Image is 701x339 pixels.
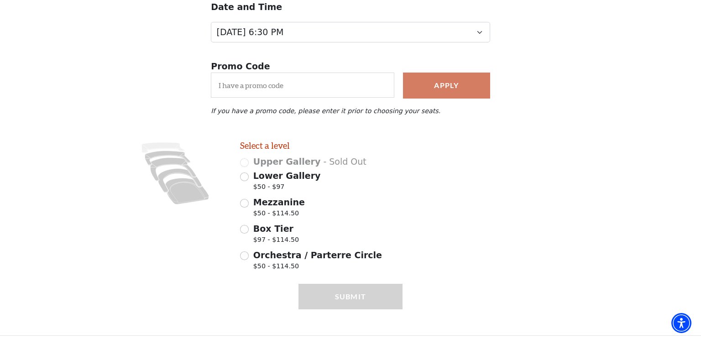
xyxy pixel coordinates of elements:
span: $50 - $114.50 [253,261,382,274]
span: Orchestra / Parterre Circle [253,250,382,260]
div: Accessibility Menu [671,313,691,333]
span: $50 - $114.50 [253,209,305,221]
span: $97 - $114.50 [253,235,299,247]
span: Box Tier [253,224,293,234]
span: Upper Gallery [253,156,321,167]
span: Mezzanine [253,197,305,207]
span: - Sold Out [323,156,366,167]
span: Lower Gallery [253,171,321,181]
p: Promo Code [211,60,490,73]
h2: Select a level [240,141,403,151]
span: $50 - $97 [253,182,321,194]
p: If you have a promo code, please enter it prior to choosing your seats. [211,107,490,115]
p: Date and Time [211,0,490,14]
input: I have a promo code [211,73,394,98]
